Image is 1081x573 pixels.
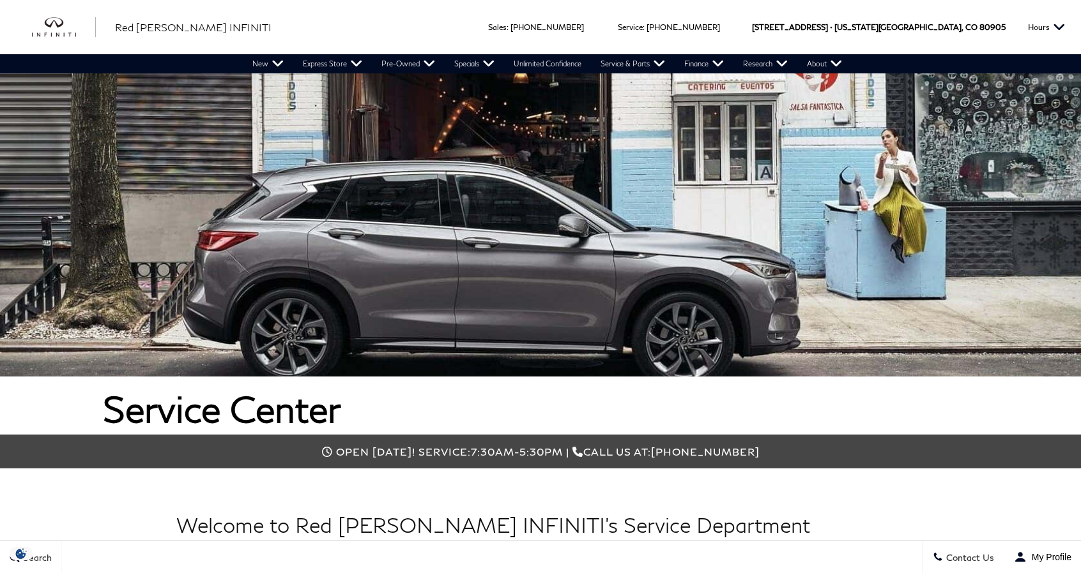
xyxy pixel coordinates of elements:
span: Red [PERSON_NAME] INFINITI [115,21,272,33]
a: Research [733,54,797,73]
a: Express Store [293,54,372,73]
a: Pre-Owned [372,54,445,73]
a: Service & Parts [591,54,675,73]
span: Open [DATE]! [336,445,415,458]
span: Search [20,552,52,563]
a: [PHONE_NUMBER] [647,22,720,32]
a: Red [PERSON_NAME] INFINITI [115,20,272,35]
a: [STREET_ADDRESS] • [US_STATE][GEOGRAPHIC_DATA], CO 80905 [752,22,1006,32]
img: Opt-Out Icon [6,547,36,560]
img: INFINITI [32,17,96,38]
section: Click to Open Cookie Consent Modal [6,547,36,560]
a: Unlimited Confidence [504,54,591,73]
span: Sales [488,22,507,32]
div: Call us at: [103,445,978,458]
span: : [507,22,509,32]
a: About [797,54,852,73]
nav: Main Navigation [243,54,852,73]
a: New [243,54,293,73]
span: Service [618,22,643,32]
a: Specials [445,54,504,73]
button: Open user profile menu [1004,541,1081,573]
span: 7:30am-5:30pm [471,445,563,458]
a: infiniti [32,17,96,38]
span: My Profile [1027,552,1071,562]
h1: Service Center [103,389,978,429]
span: : [643,22,645,32]
span: Contact Us [943,552,994,563]
span: | [566,445,569,458]
h2: Welcome to Red [PERSON_NAME] INFINITI’s Service Department [176,514,905,536]
span: [PHONE_NUMBER] [651,445,760,458]
a: [PHONE_NUMBER] [510,22,584,32]
a: Finance [675,54,733,73]
span: Service: [418,445,471,458]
